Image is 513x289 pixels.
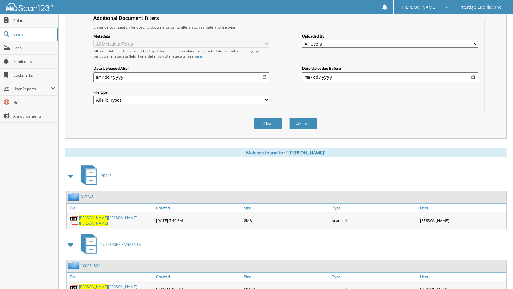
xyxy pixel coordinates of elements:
[154,214,242,227] div: [DATE] 5:46 PM
[13,32,54,37] span: Search
[13,100,55,105] span: Help
[93,48,269,59] div: All metadata fields are searched by default. Select a cabinet with metadata to enable filtering b...
[254,118,282,129] button: Clear
[13,86,51,91] span: User Reports
[79,220,108,226] span: [PERSON_NAME]
[77,163,112,188] a: DEALS
[13,73,55,78] span: Bookmarks
[13,18,55,23] span: Cabinets
[81,263,100,268] a: 100034821
[242,214,330,227] div: 8MB
[331,214,419,227] div: scanned
[81,194,94,199] a: 313345
[331,273,419,281] a: Type
[419,214,506,227] div: [PERSON_NAME]
[13,59,55,64] span: Reminders
[419,204,506,212] a: User
[68,193,81,201] img: folder2.png
[77,232,141,257] a: CUSTOMER PAYMENTS
[93,90,269,95] label: File type
[194,54,202,59] a: here
[67,273,154,281] a: File
[68,262,81,269] img: folder2.png
[302,33,478,39] label: Uploaded By
[13,113,55,119] span: Announcements
[459,5,501,9] span: Prestige Cadillac Inc
[93,66,269,71] label: Date Uploaded After
[100,242,141,247] span: CUSTOMER PAYMENTS
[402,5,437,9] span: [PERSON_NAME]
[242,273,330,281] a: Size
[13,45,55,51] span: Scan
[482,259,513,289] iframe: Chat Widget
[6,3,53,11] img: scan123-logo-white.svg
[70,216,79,225] img: PDF.png
[154,204,242,212] a: Created
[302,72,478,82] input: end
[302,66,478,71] label: Date Uploaded Before
[90,15,162,21] legend: Additional Document Filters
[67,204,154,212] a: File
[79,215,153,226] a: [PERSON_NAME][PERSON_NAME][PERSON_NAME]
[242,204,330,212] a: Size
[90,24,481,30] div: Enhance your search for specific documents using filters such as date and file type.
[93,33,269,39] label: Metadata
[93,72,269,82] input: start
[79,215,108,220] span: [PERSON_NAME]
[154,273,242,281] a: Created
[419,273,506,281] a: User
[331,204,419,212] a: Type
[65,148,507,157] div: Matches found for "[PERSON_NAME]"
[289,118,317,129] button: Search
[100,173,112,178] span: DEALS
